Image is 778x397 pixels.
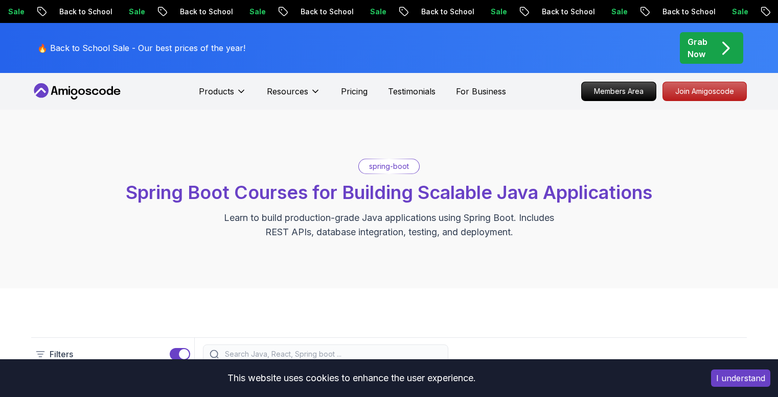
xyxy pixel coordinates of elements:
p: Sale [721,7,754,17]
p: Filters [50,348,73,360]
p: Learn to build production-grade Java applications using Spring Boot. Includes REST APIs, database... [217,211,561,239]
p: Back to School [531,7,601,17]
a: Join Amigoscode [662,82,747,101]
p: Sale [359,7,392,17]
p: Grab Now [688,36,707,60]
p: Back to School [290,7,359,17]
p: Sale [118,7,151,17]
p: Products [199,85,234,97]
p: Members Area [582,82,656,101]
span: Spring Boot Courses for Building Scalable Java Applications [126,181,652,204]
p: Resources [267,85,308,97]
p: Join Amigoscode [663,82,746,101]
p: Back to School [49,7,118,17]
p: Back to School [652,7,721,17]
p: Back to School [169,7,239,17]
p: Back to School [410,7,480,17]
a: Members Area [581,82,656,101]
a: Pricing [341,85,368,97]
p: 🔥 Back to School Sale - Our best prices of the year! [37,42,245,54]
button: Resources [267,85,321,106]
p: Sale [239,7,271,17]
div: This website uses cookies to enhance the user experience. [8,367,696,389]
input: Search Java, React, Spring boot ... [223,349,442,359]
p: spring-boot [369,161,409,171]
a: Testimonials [388,85,436,97]
button: Accept cookies [711,369,770,387]
a: For Business [456,85,506,97]
p: Sale [601,7,633,17]
button: Products [199,85,246,106]
p: Sale [480,7,513,17]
